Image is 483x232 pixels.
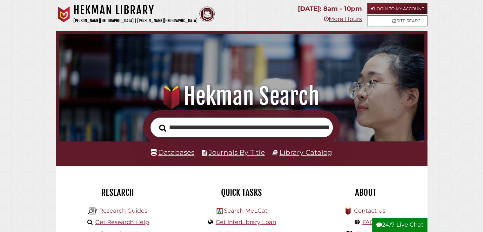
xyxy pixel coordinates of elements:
img: Hekman Library Logo [88,206,97,216]
a: Contact Us [354,207,385,214]
button: Search [156,122,170,133]
h1: Hekman Search [66,82,417,110]
img: Hekman Library Logo [217,208,223,214]
h2: Quick Tasks [184,187,299,198]
h2: About [308,187,423,198]
p: [PERSON_NAME][GEOGRAPHIC_DATA] | [PERSON_NAME][GEOGRAPHIC_DATA] [73,17,198,24]
a: More Hours [324,16,362,23]
a: Journals By Title [209,148,265,156]
a: Databases [151,148,194,156]
h2: Research [61,187,175,198]
a: Get Research Help [95,219,149,226]
p: [DATE]: 8am - 10pm [298,3,362,14]
a: Login to My Account [367,3,427,14]
a: Library Catalog [279,148,332,156]
a: Get InterLibrary Loan [216,219,276,226]
a: Site Search [367,15,427,26]
img: Calvin University [56,6,72,22]
h1: Hekman Library [73,3,198,17]
i: Search [159,124,166,132]
img: Calvin Theological Seminary [199,6,215,22]
a: Search MeLCat [224,207,267,214]
a: FAQs [362,219,377,226]
a: Research Guides [99,207,147,214]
